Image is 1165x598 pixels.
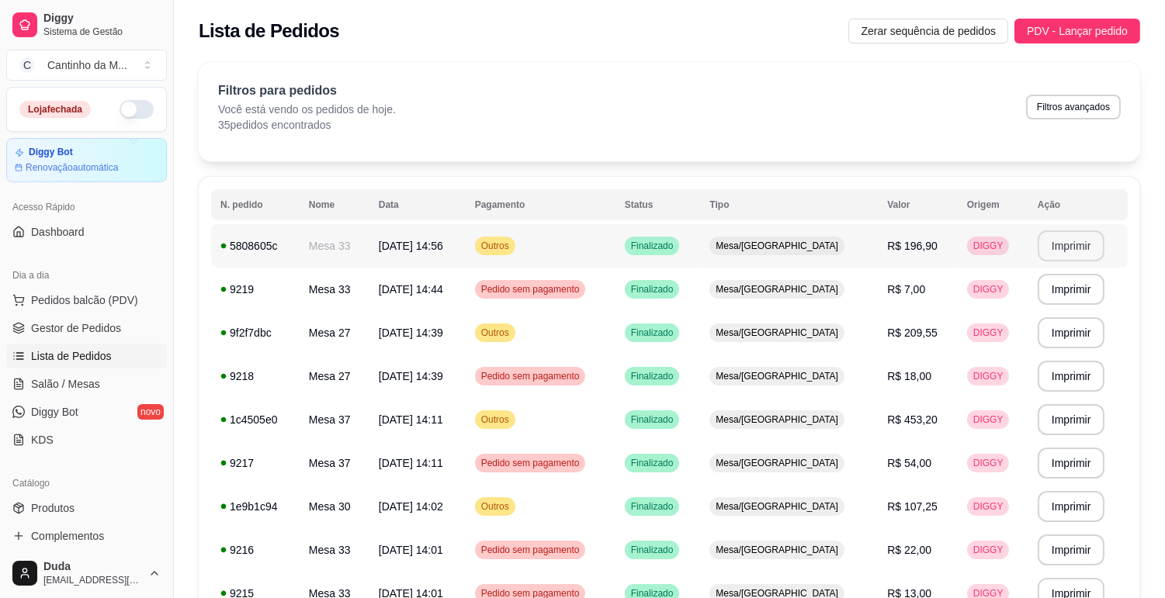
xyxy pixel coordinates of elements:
[300,485,369,528] td: Mesa 30
[220,325,290,340] div: 9f2f7dbc
[6,496,167,520] a: Produtos
[43,574,142,586] span: [EMAIL_ADDRESS][DOMAIN_NAME]
[628,327,677,339] span: Finalizado
[970,544,1007,556] span: DIGGY
[878,189,958,220] th: Valor
[478,370,583,382] span: Pedido sem pagamento
[31,404,78,420] span: Diggy Bot
[713,500,841,513] span: Mesa/[GEOGRAPHIC_DATA]
[1026,95,1121,119] button: Filtros avançados
[220,542,290,558] div: 9216
[6,524,167,548] a: Complementos
[31,376,100,392] span: Salão / Mesas
[848,19,1008,43] button: Zerar sequência de pedidos
[628,413,677,426] span: Finalizado
[300,268,369,311] td: Mesa 33
[379,500,443,513] span: [DATE] 14:02
[1038,534,1105,565] button: Imprimir
[861,22,996,40] span: Zerar sequência de pedidos
[970,370,1007,382] span: DIGGY
[1028,189,1128,220] th: Ação
[478,500,512,513] span: Outros
[220,499,290,514] div: 1e9b1c94
[887,457,931,469] span: R$ 54,00
[218,117,396,133] p: 35 pedidos encontrados
[628,500,677,513] span: Finalizado
[6,427,167,452] a: KDS
[31,500,75,516] span: Produtos
[47,57,127,73] div: Cantinho da M ...
[31,292,138,308] span: Pedidos balcão (PDV)
[970,457,1007,469] span: DIGGY
[970,283,1007,296] span: DIGGY
[379,457,443,469] span: [DATE] 14:11
[6,263,167,288] div: Dia a dia
[6,50,167,81] button: Select a team
[713,544,841,556] span: Mesa/[GEOGRAPHIC_DATA]
[713,413,841,426] span: Mesa/[GEOGRAPHIC_DATA]
[478,413,512,426] span: Outros
[6,138,167,182] a: Diggy BotRenovaçãoautomática
[199,19,339,43] h2: Lista de Pedidos
[300,354,369,398] td: Mesa 27
[970,240,1007,252] span: DIGGY
[43,12,161,26] span: Diggy
[478,327,512,339] span: Outros
[6,219,167,244] a: Dashboard
[1038,491,1105,522] button: Imprimir
[1038,230,1105,261] button: Imprimir
[220,412,290,427] div: 1c4505e0
[211,189,300,220] th: N. pedido
[6,471,167,496] div: Catálogo
[220,238,290,254] div: 5808605c
[6,555,167,592] button: Duda[EMAIL_ADDRESS][DOMAIN_NAME]
[887,370,931,382] span: R$ 18,00
[478,283,583,296] span: Pedido sem pagamento
[628,544,677,556] span: Finalizado
[713,283,841,296] span: Mesa/[GEOGRAPHIC_DATA]
[369,189,466,220] th: Data
[1038,361,1105,392] button: Imprimir
[887,283,925,296] span: R$ 7,00
[887,413,938,426] span: R$ 453,20
[628,240,677,252] span: Finalizado
[887,327,938,339] span: R$ 209,55
[478,457,583,469] span: Pedido sem pagamento
[26,161,118,174] article: Renovação automática
[6,399,167,424] a: Diggy Botnovo
[31,528,104,544] span: Complementos
[218,81,396,100] p: Filtros para pedidos
[220,455,290,471] div: 9217
[379,370,443,382] span: [DATE] 14:39
[887,500,938,513] span: R$ 107,25
[628,283,677,296] span: Finalizado
[713,457,841,469] span: Mesa/[GEOGRAPHIC_DATA]
[19,57,35,73] span: C
[19,101,91,118] div: Loja fechada
[1038,448,1105,479] button: Imprimir
[713,370,841,382] span: Mesa/[GEOGRAPHIC_DATA]
[300,224,369,268] td: Mesa 33
[300,441,369,485] td: Mesa 37
[43,26,161,38] span: Sistema de Gestão
[713,240,841,252] span: Mesa/[GEOGRAPHIC_DATA]
[31,224,85,240] span: Dashboard
[713,327,841,339] span: Mesa/[GEOGRAPHIC_DATA]
[300,398,369,441] td: Mesa 37
[958,189,1028,220] th: Origem
[31,320,121,336] span: Gestor de Pedidos
[300,528,369,572] td: Mesa 33
[120,100,154,119] button: Alterar Status
[379,240,443,252] span: [DATE] 14:56
[887,544,931,556] span: R$ 22,00
[300,189,369,220] th: Nome
[6,288,167,313] button: Pedidos balcão (PDV)
[700,189,878,220] th: Tipo
[6,195,167,219] div: Acesso Rápido
[970,327,1007,339] span: DIGGY
[6,372,167,396] a: Salão / Mesas
[218,102,396,117] p: Você está vendo os pedidos de hoje.
[628,457,677,469] span: Finalizado
[379,544,443,556] span: [DATE] 14:01
[615,189,701,220] th: Status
